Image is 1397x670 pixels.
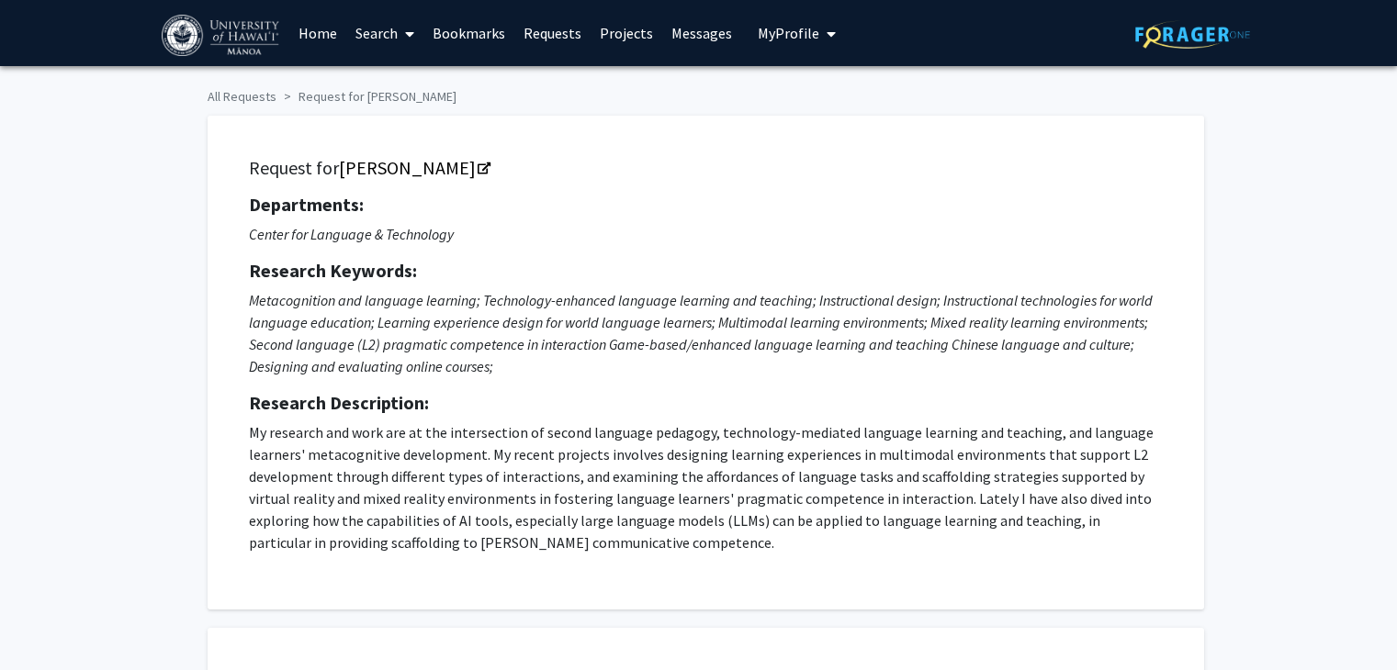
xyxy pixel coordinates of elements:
[662,1,741,65] a: Messages
[591,1,662,65] a: Projects
[758,24,819,42] span: My Profile
[208,80,1190,106] ol: breadcrumb
[14,587,78,656] iframe: Chat
[249,259,417,282] strong: Research Keywords:
[249,193,364,216] strong: Departments:
[249,157,1163,179] h5: Request for
[423,1,514,65] a: Bookmarks
[276,87,456,106] li: Request for [PERSON_NAME]
[289,1,346,65] a: Home
[339,156,489,179] a: Opens in a new tab
[249,291,1153,375] i: Metacognition and language learning; Technology-enhanced language learning and teaching; Instruct...
[208,88,276,105] a: All Requests
[162,15,283,56] img: University of Hawaiʻi at Mānoa Logo
[346,1,423,65] a: Search
[249,391,429,414] strong: Research Description:
[249,225,454,243] i: Center for Language & Technology
[1135,20,1250,49] img: ForagerOne Logo
[249,421,1163,553] p: My research and work are at the intersection of second language pedagogy, technology-mediated lan...
[514,1,591,65] a: Requests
